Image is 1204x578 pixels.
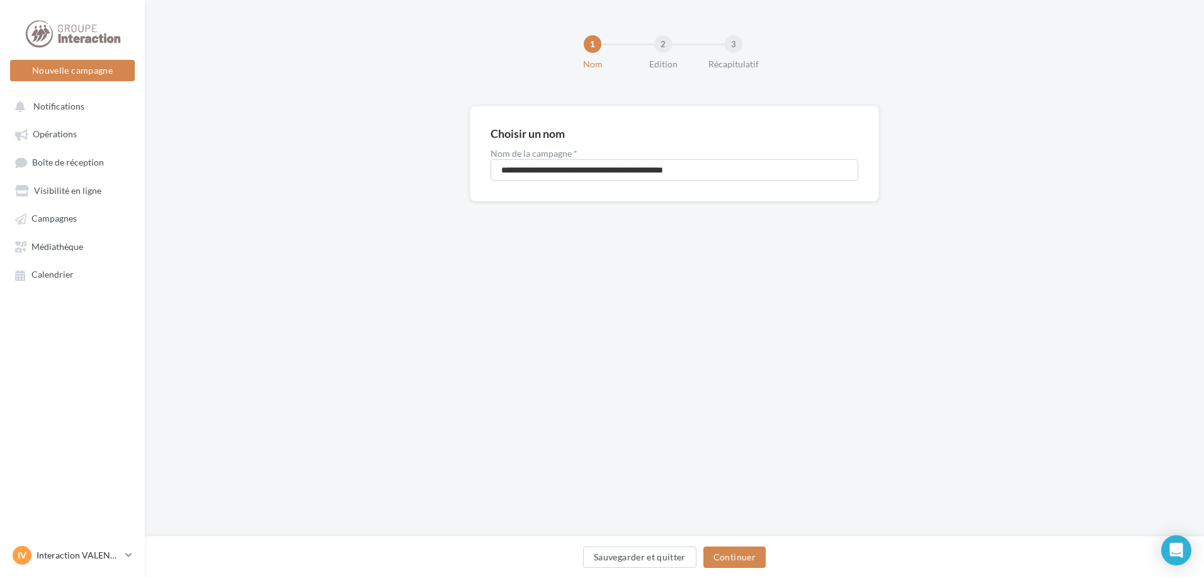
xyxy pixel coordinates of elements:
[8,207,137,229] a: Campagnes
[583,547,696,568] button: Sauvegarder et quitter
[8,150,137,174] a: Boîte de réception
[1161,535,1191,565] div: Open Intercom Messenger
[584,35,601,53] div: 1
[32,157,104,167] span: Boîte de réception
[8,94,132,117] button: Notifications
[33,129,77,140] span: Opérations
[552,58,633,71] div: Nom
[8,179,137,201] a: Visibilité en ligne
[31,213,77,224] span: Campagnes
[725,35,742,53] div: 3
[18,549,26,562] span: IV
[654,35,672,53] div: 2
[8,122,137,145] a: Opérations
[37,549,120,562] p: Interaction VALENCE
[693,58,774,71] div: Récapitulatif
[8,263,137,285] a: Calendrier
[31,241,83,252] span: Médiathèque
[34,185,101,196] span: Visibilité en ligne
[491,128,565,139] div: Choisir un nom
[10,60,135,81] button: Nouvelle campagne
[703,547,766,568] button: Continuer
[31,269,74,280] span: Calendrier
[33,101,84,111] span: Notifications
[491,149,858,158] label: Nom de la campagne *
[10,543,135,567] a: IV Interaction VALENCE
[8,235,137,258] a: Médiathèque
[623,58,703,71] div: Edition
